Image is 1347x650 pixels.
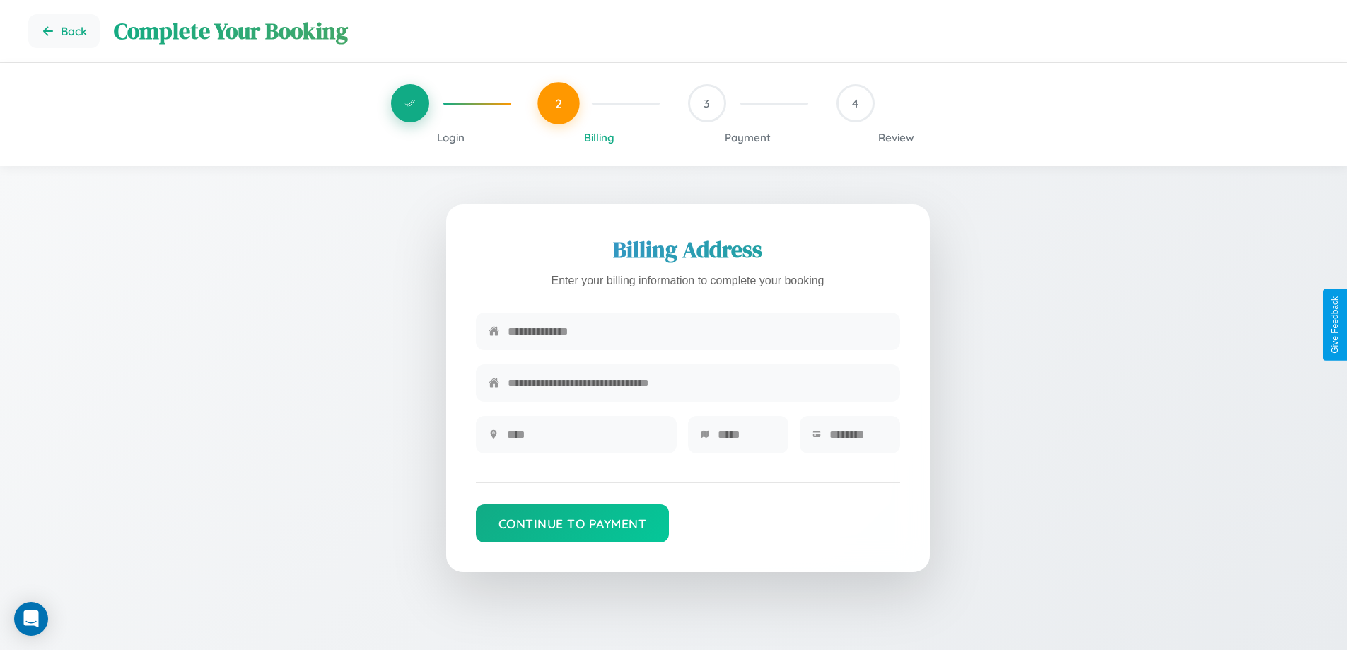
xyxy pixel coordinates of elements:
button: Continue to Payment [476,504,670,542]
p: Enter your billing information to complete your booking [476,271,900,291]
div: Open Intercom Messenger [14,602,48,636]
span: Login [437,131,465,144]
span: Billing [584,131,614,144]
h1: Complete Your Booking [114,16,1319,47]
button: Go back [28,14,100,48]
span: 4 [852,96,858,110]
span: Payment [725,131,771,144]
h2: Billing Address [476,234,900,265]
span: 2 [555,95,562,111]
span: Review [878,131,914,144]
div: Give Feedback [1330,296,1340,354]
span: 3 [704,96,710,110]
